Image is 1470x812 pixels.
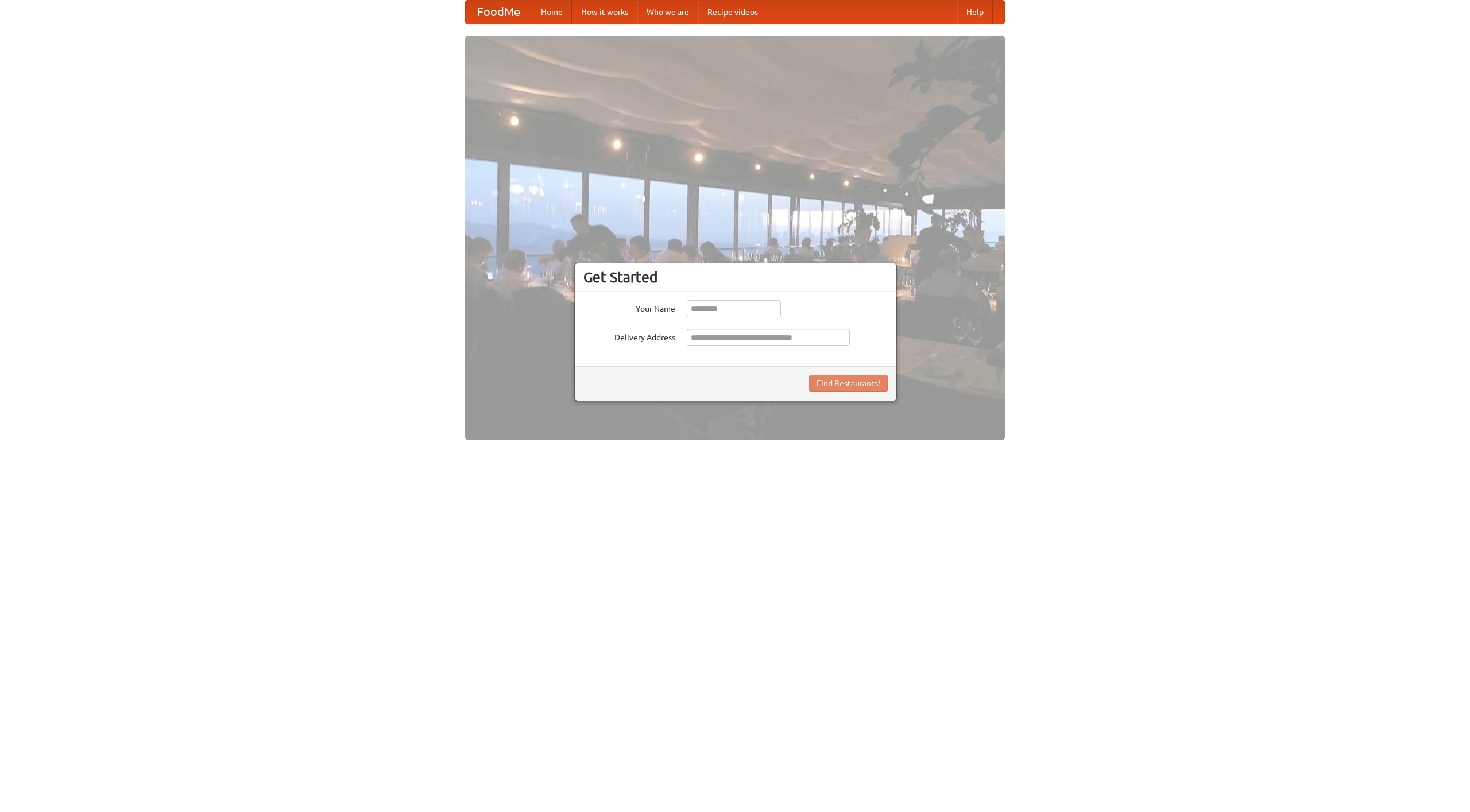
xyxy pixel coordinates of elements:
a: Recipe videos [698,1,767,24]
a: Who we are [637,1,698,24]
label: Delivery Address [583,329,675,343]
a: Help [957,1,993,24]
h3: Get Started [583,269,888,286]
a: FoodMe [466,1,532,24]
button: Find Restaurants! [809,375,888,392]
a: How it works [572,1,637,24]
label: Your Name [583,300,675,314]
a: Home [532,1,572,24]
